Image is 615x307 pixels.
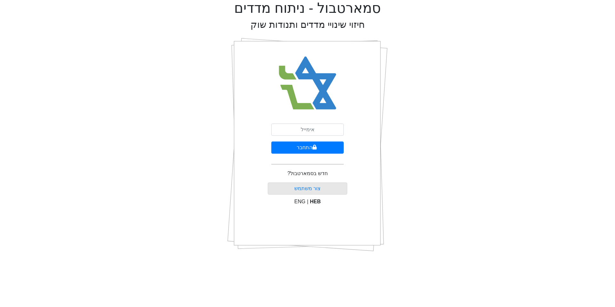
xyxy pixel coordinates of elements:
p: חדש בסמארטבול? [287,170,327,177]
a: צור משתמש [294,186,321,191]
button: התחבר [271,141,344,154]
button: צור משתמש [268,182,348,195]
input: אימייל [271,124,344,136]
img: Smart Bull [273,48,342,118]
span: HEB [310,199,321,204]
span: | [307,199,308,204]
span: ENG [294,199,306,204]
h2: חיזוי שינויי מדדים ותנודות שוק [250,19,365,30]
